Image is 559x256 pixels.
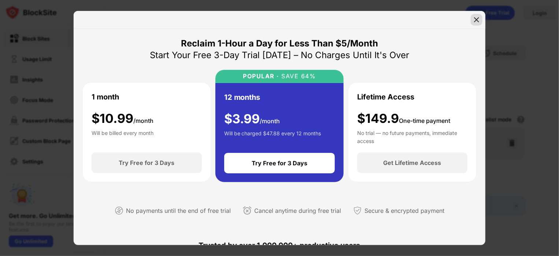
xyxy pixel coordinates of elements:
[92,111,153,126] div: $ 10.99
[365,206,445,216] div: Secure & encrypted payment
[181,38,378,49] div: Reclaim 1-Hour a Day for Less Than $5/Month
[252,159,307,167] div: Try Free for 3 Days
[92,91,119,102] div: 1 month
[224,129,321,144] div: Will be charged $47.88 every 12 months
[357,129,467,144] div: No trial — no future payments, immediate access
[260,117,280,125] span: /month
[243,73,279,80] div: POPULAR ·
[243,206,252,215] img: cancel-anytime
[357,91,414,102] div: Lifetime Access
[279,73,316,80] div: SAVE 64%
[399,117,450,124] span: One-time payment
[119,159,174,166] div: Try Free for 3 Days
[92,129,153,144] div: Will be billed every month
[126,206,231,216] div: No payments until the end of free trial
[255,206,341,216] div: Cancel anytime during free trial
[224,92,260,103] div: 12 months
[353,206,362,215] img: secured-payment
[357,111,450,126] div: $149.9
[150,49,409,61] div: Start Your Free 3-Day Trial [DATE] – No Charges Until It's Over
[384,159,441,166] div: Get Lifetime Access
[224,112,280,127] div: $ 3.99
[115,206,123,215] img: not-paying
[133,117,153,124] span: /month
